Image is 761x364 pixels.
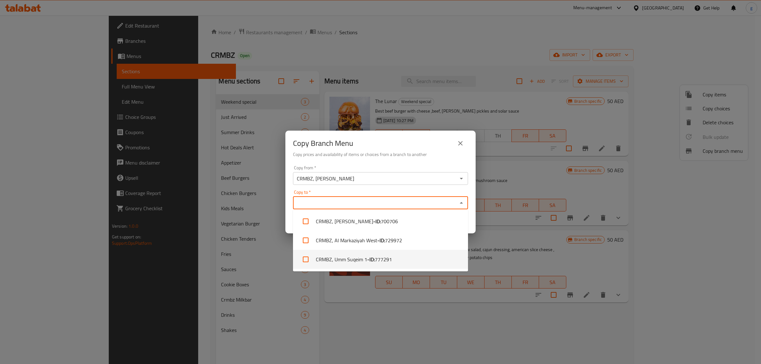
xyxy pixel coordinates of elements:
[385,237,402,244] span: 729972
[293,231,468,250] li: CRMBZ, Al Markaziyah West
[381,218,398,225] span: 700706
[367,256,375,263] b: - ID:
[293,138,353,148] h2: Copy Branch Menu
[453,136,468,151] button: close
[457,174,466,183] button: Open
[373,218,381,225] b: - ID:
[293,250,468,269] li: CRMBZ, Umm Suqeim 1
[293,151,468,158] h6: Copy prices and availability of items or choices from a branch to another
[375,256,392,263] span: 777291
[377,237,385,244] b: - ID:
[457,198,466,207] button: Close
[293,212,468,231] li: CRMBZ, [PERSON_NAME]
